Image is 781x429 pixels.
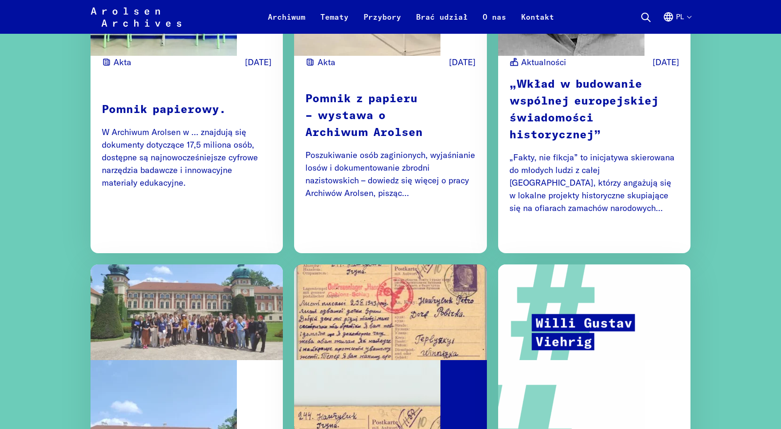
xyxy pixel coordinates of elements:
font: Pomnik z papieru – wystawa o Archiwum Arolsen [305,93,423,138]
a: Tematy [313,11,356,34]
a: O nas [475,11,514,34]
font: „Wkład w budowanie wspólnej europejskiej świadomości historycznej” [509,79,659,141]
font: Tematy [320,12,349,22]
font: [DATE] [449,57,476,68]
font: [DATE] [245,57,272,68]
font: Brać udział [416,12,468,22]
font: [DATE] [652,57,679,68]
font: Przybory [364,12,401,22]
button: Angielski, wybór języka [663,11,691,34]
font: Pomnik papierowy. [102,104,226,115]
font: „Fakty, nie fikcja” to inicjatywa skierowana do młodych ludzi z całej [GEOGRAPHIC_DATA], którzy a... [509,152,675,213]
a: Przybory [356,11,409,34]
font: Akta [114,57,131,68]
font: Kontakt [521,12,554,22]
font: Akta [318,57,335,68]
a: Kontakt [514,11,561,34]
nav: Podstawowy [260,6,561,28]
font: Poszukiwanie osób zaginionych, wyjaśnianie losów i dokumentowanie zbrodni nazistowskich – dowiedz... [305,150,475,198]
a: Brać udział [409,11,475,34]
font: Archiwum [268,12,305,22]
font: W Archiwum Arolsen w … znajdują się dokumenty dotyczące 17,5 miliona osób, dostępne są najnowocze... [102,127,258,188]
a: Archiwum [260,11,313,34]
font: O nas [483,12,506,22]
font: pl [676,12,684,21]
font: Aktualności [521,57,566,68]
